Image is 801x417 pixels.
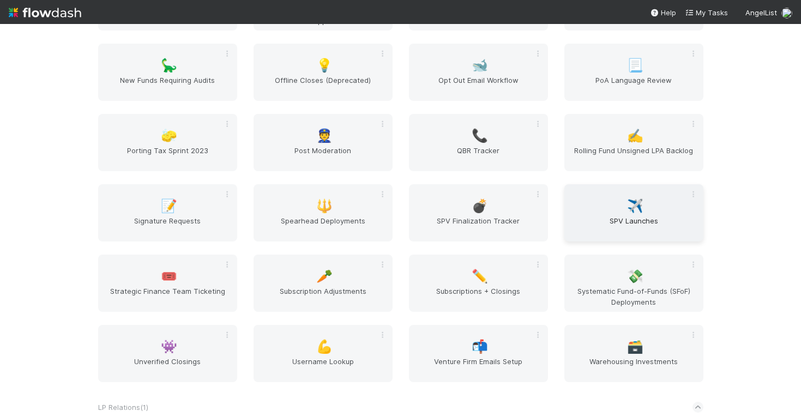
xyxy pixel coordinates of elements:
[472,129,488,143] span: 📞
[316,340,333,354] span: 💪
[472,199,488,213] span: 💣
[413,145,544,167] span: QBR Tracker
[627,340,643,354] span: 🗃️
[254,44,393,101] a: 💡Offline Closes (Deprecated)
[98,325,237,382] a: 👾Unverified Closings
[569,356,699,378] span: Warehousing Investments
[161,199,177,213] span: 📝
[745,8,777,17] span: AngelList
[98,184,237,241] a: 📝Signature Requests
[564,184,703,241] a: ✈️SPV Launches
[627,58,643,72] span: 📃
[161,129,177,143] span: 🧽
[254,255,393,312] a: 🥕Subscription Adjustments
[409,255,548,312] a: ✏️Subscriptions + Closings
[472,58,488,72] span: 🐋
[254,114,393,171] a: 👮Post Moderation
[258,75,388,96] span: Offline Closes (Deprecated)
[564,325,703,382] a: 🗃️Warehousing Investments
[161,58,177,72] span: 🦕
[564,114,703,171] a: ✍️Rolling Fund Unsigned LPA Backlog
[650,7,676,18] div: Help
[472,340,488,354] span: 📬
[316,129,333,143] span: 👮
[627,269,643,283] span: 💸
[569,286,699,307] span: Systematic Fund-of-Funds (SFoF) Deployments
[409,44,548,101] a: 🐋Opt Out Email Workflow
[103,215,233,237] span: Signature Requests
[564,44,703,101] a: 📃PoA Language Review
[103,75,233,96] span: New Funds Requiring Audits
[685,7,728,18] a: My Tasks
[564,255,703,312] a: 💸Systematic Fund-of-Funds (SFoF) Deployments
[9,3,81,22] img: logo-inverted-e16ddd16eac7371096b0.svg
[98,255,237,312] a: 🎟️Strategic Finance Team Ticketing
[254,325,393,382] a: 💪Username Lookup
[258,145,388,167] span: Post Moderation
[413,286,544,307] span: Subscriptions + Closings
[103,286,233,307] span: Strategic Finance Team Ticketing
[627,129,643,143] span: ✍️
[316,199,333,213] span: 🔱
[98,403,148,412] span: LP Relations ( 1 )
[103,145,233,167] span: Porting Tax Sprint 2023
[98,114,237,171] a: 🧽Porting Tax Sprint 2023
[161,340,177,354] span: 👾
[569,215,699,237] span: SPV Launches
[254,184,393,241] a: 🔱Spearhead Deployments
[103,356,233,378] span: Unverified Closings
[258,215,388,237] span: Spearhead Deployments
[627,199,643,213] span: ✈️
[98,44,237,101] a: 🦕New Funds Requiring Audits
[472,269,488,283] span: ✏️
[258,356,388,378] span: Username Lookup
[685,8,728,17] span: My Tasks
[409,114,548,171] a: 📞QBR Tracker
[569,75,699,96] span: PoA Language Review
[258,286,388,307] span: Subscription Adjustments
[569,145,699,167] span: Rolling Fund Unsigned LPA Backlog
[413,215,544,237] span: SPV Finalization Tracker
[161,269,177,283] span: 🎟️
[316,58,333,72] span: 💡
[413,356,544,378] span: Venture Firm Emails Setup
[409,184,548,241] a: 💣SPV Finalization Tracker
[409,325,548,382] a: 📬Venture Firm Emails Setup
[316,269,333,283] span: 🥕
[413,75,544,96] span: Opt Out Email Workflow
[781,8,792,19] img: avatar_784ea27d-2d59-4749-b480-57d513651deb.png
